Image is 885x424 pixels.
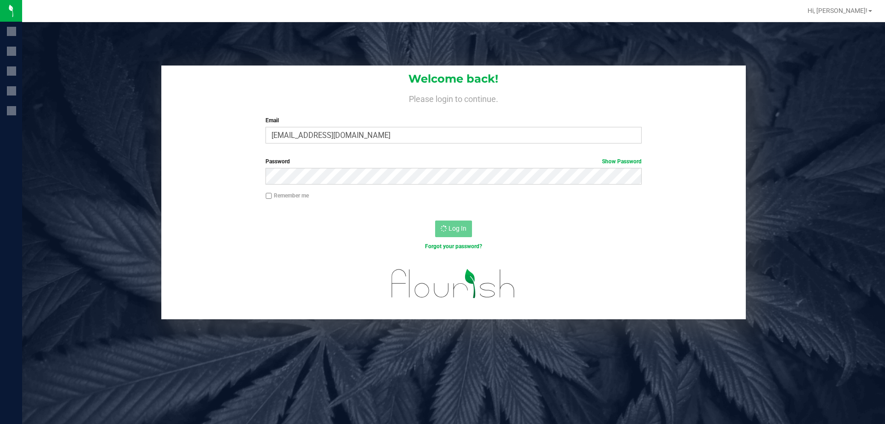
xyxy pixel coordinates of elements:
[161,92,746,103] h4: Please login to continue.
[265,116,641,125] label: Email
[265,193,272,199] input: Remember me
[265,158,290,165] span: Password
[380,260,526,307] img: flourish_logo.svg
[435,221,472,237] button: Log In
[602,158,642,165] a: Show Password
[448,225,466,232] span: Log In
[808,7,867,14] span: Hi, [PERSON_NAME]!
[161,73,746,85] h1: Welcome back!
[425,243,482,250] a: Forgot your password?
[265,191,309,200] label: Remember me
